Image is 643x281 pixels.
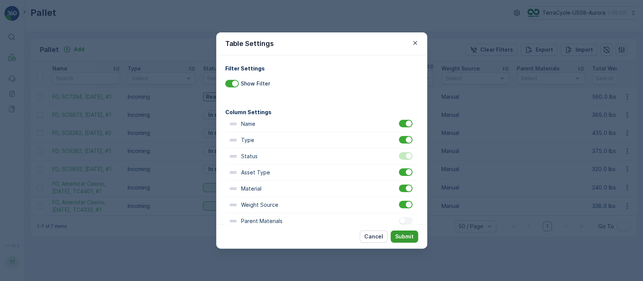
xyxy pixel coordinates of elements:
div: Name [225,116,418,132]
p: Material [241,185,261,192]
div: Parent Materials [225,213,418,229]
div: Asset Type [225,165,418,181]
div: Material [225,181,418,197]
div: Weight Source [225,197,418,213]
div: Type [225,132,418,148]
div: Status [225,148,418,165]
p: Weight Source [241,201,278,209]
h4: Column Settings [225,108,418,116]
p: Cancel [364,233,383,240]
p: Parent Materials [241,217,283,225]
p: Status [241,153,258,160]
p: Table Settings [225,38,274,49]
p: Show Filter [241,80,270,87]
p: Submit [395,233,414,240]
button: Submit [391,231,418,243]
p: Asset Type [241,169,270,176]
p: Type [241,136,254,144]
h4: Filter Settings [225,64,418,72]
p: Name [241,120,255,128]
button: Cancel [360,231,388,243]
